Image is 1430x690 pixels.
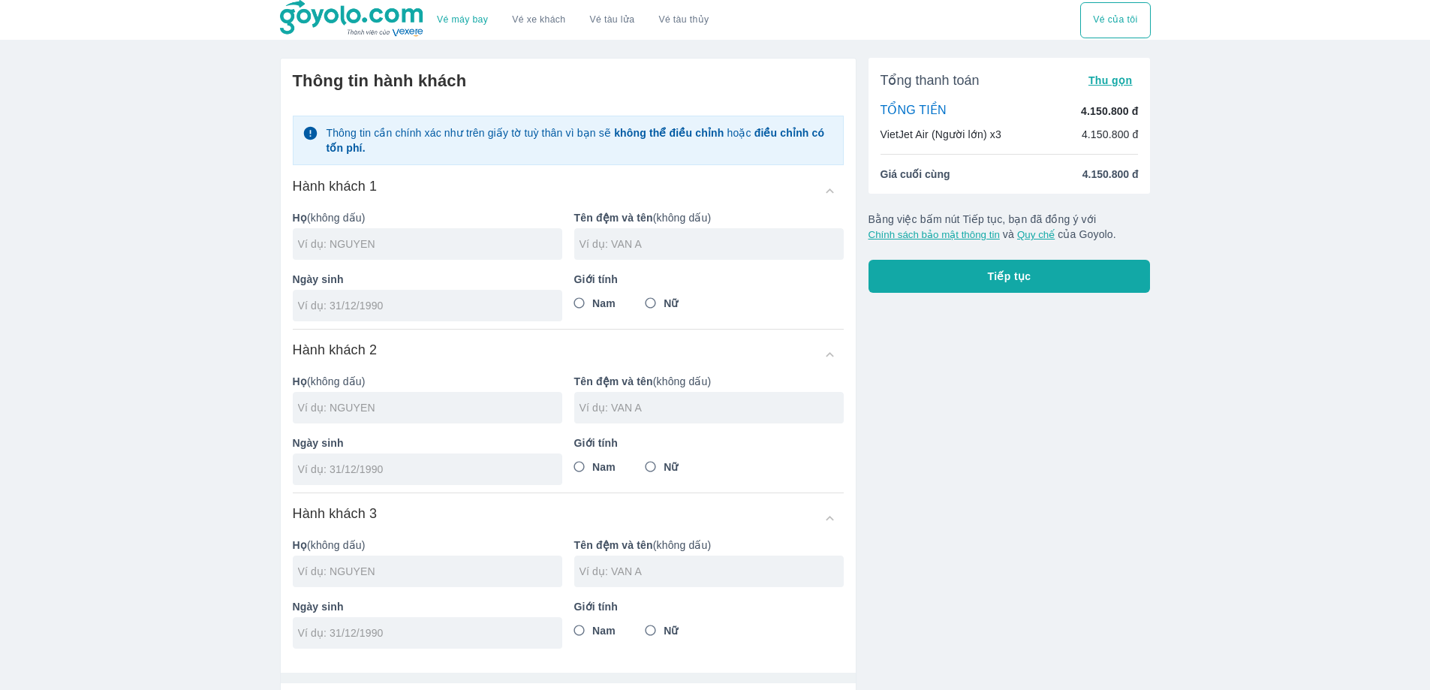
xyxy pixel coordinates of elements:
[293,435,562,450] p: Ngày sinh
[664,623,678,638] span: Nữ
[574,375,653,387] b: Tên đệm và tên
[293,341,378,359] h6: Hành khách 2
[869,212,1151,242] p: Bằng việc bấm nút Tiếp tục, bạn đã đồng ý với và của Goyolo.
[646,2,721,38] button: Vé tàu thủy
[664,459,678,475] span: Nữ
[298,400,562,415] input: Ví dụ: NGUYEN
[293,177,378,195] h6: Hành khách 1
[574,435,844,450] p: Giới tính
[1082,167,1139,182] span: 4.150.800 đ
[574,212,653,224] b: Tên đệm và tên
[1080,2,1150,38] div: choose transportation mode
[298,237,562,252] input: Ví dụ: NGUYEN
[869,229,1000,240] button: Chính sách bảo mật thông tin
[580,564,844,579] input: Ví dụ: VAN A
[293,505,378,523] h6: Hành khách 3
[574,272,844,287] p: Giới tính
[574,210,844,225] p: (không dấu)
[574,599,844,614] p: Giới tính
[298,462,547,477] input: Ví dụ: 31/12/1990
[293,599,562,614] p: Ngày sinh
[1088,74,1133,86] span: Thu gọn
[293,538,562,553] p: (không dấu)
[298,564,562,579] input: Ví dụ: NGUYEN
[592,459,616,475] span: Nam
[293,210,562,225] p: (không dấu)
[293,212,307,224] b: Họ
[578,2,647,38] a: Vé tàu lửa
[298,298,547,313] input: Ví dụ: 31/12/1990
[881,71,980,89] span: Tổng thanh toán
[881,127,1001,142] p: VietJet Air (Người lớn) x3
[988,269,1031,284] span: Tiếp tục
[293,539,307,551] b: Họ
[1082,70,1139,91] button: Thu gọn
[881,103,947,119] p: TỔNG TIỀN
[574,374,844,389] p: (không dấu)
[425,2,721,38] div: choose transportation mode
[293,374,562,389] p: (không dấu)
[881,167,950,182] span: Giá cuối cùng
[326,125,833,155] p: Thông tin cần chính xác như trên giấy tờ tuỳ thân vì bạn sẽ hoặc
[580,237,844,252] input: Ví dụ: VAN A
[437,14,488,26] a: Vé máy bay
[293,375,307,387] b: Họ
[592,623,616,638] span: Nam
[293,272,562,287] p: Ngày sinh
[614,127,724,139] strong: không thể điều chỉnh
[574,538,844,553] p: (không dấu)
[293,71,844,92] h6: Thông tin hành khách
[1080,2,1150,38] button: Vé của tôi
[574,539,653,551] b: Tên đệm và tên
[580,400,844,415] input: Ví dụ: VAN A
[298,625,547,640] input: Ví dụ: 31/12/1990
[1017,229,1055,240] button: Quy chế
[869,260,1151,293] button: Tiếp tục
[1082,127,1139,142] p: 4.150.800 đ
[592,296,616,311] span: Nam
[512,14,565,26] a: Vé xe khách
[664,296,678,311] span: Nữ
[1081,104,1138,119] p: 4.150.800 đ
